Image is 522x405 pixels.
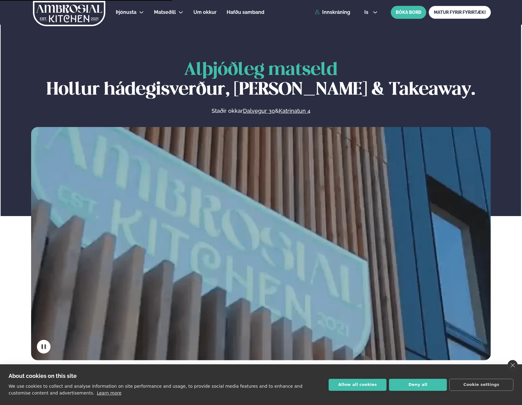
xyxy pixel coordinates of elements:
[154,9,176,16] a: Matseðill
[359,10,382,15] button: is
[389,379,447,391] button: Deny all
[31,60,491,100] h1: Hollur hádegisverður, [PERSON_NAME] & Takeaway.
[227,9,264,16] a: Hafðu samband
[154,9,176,15] span: Matseðill
[116,9,136,15] span: Þjónusta
[279,107,310,115] a: Katrinatun 4
[449,379,513,391] button: Cookie settings
[227,9,264,15] span: Hafðu samband
[329,379,386,391] button: Allow all cookies
[243,107,275,115] a: Dalvegur 30
[429,6,491,19] a: MATUR FYRIR FYRIRTÆKI
[193,9,216,16] a: Um okkur
[9,373,77,379] strong: About cookies on this site
[508,360,518,370] a: close
[391,6,426,19] button: BÓKA BORÐ
[32,1,106,26] img: logo
[144,107,377,115] p: Staðir okkar &
[97,391,121,395] a: Learn more
[315,10,350,15] a: Innskráning
[116,9,136,16] a: Þjónusta
[193,9,216,15] span: Um okkur
[364,10,370,15] span: is
[9,384,302,395] p: We use cookies to collect and analyse information on site performance and usage, to provide socia...
[184,62,338,79] span: Alþjóðleg matseld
